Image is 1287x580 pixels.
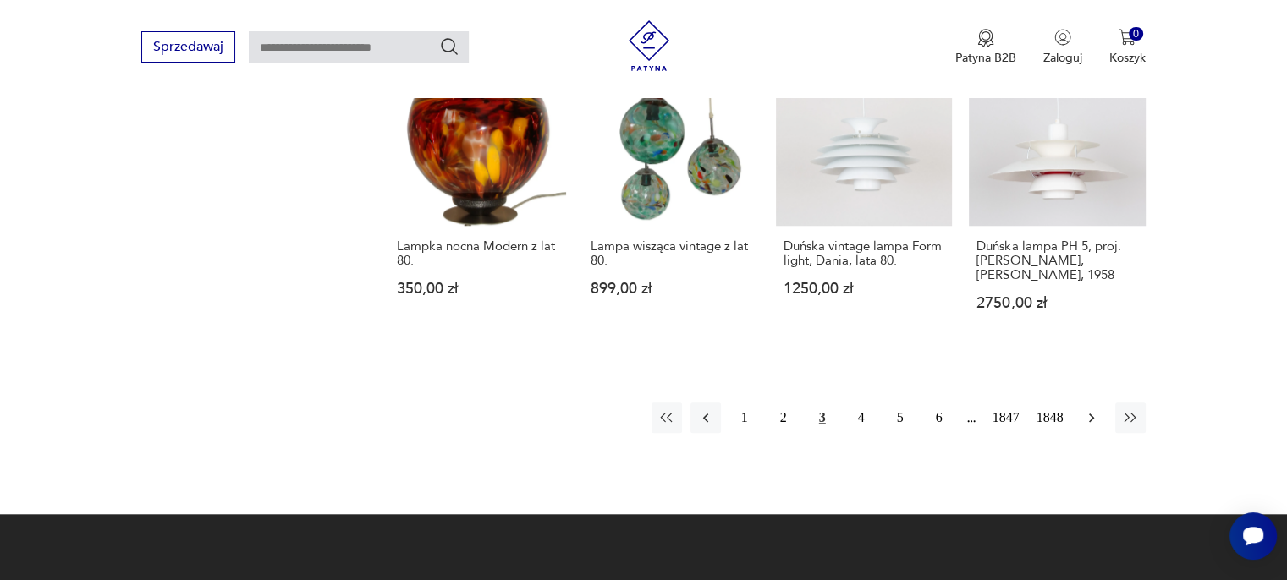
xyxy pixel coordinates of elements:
a: Lampka nocna Modern z lat 80.Lampka nocna Modern z lat 80.350,00 zł [389,50,565,343]
a: KlasykDuńska lampa PH 5, proj. Poul Henningsen, Louis Poulsen, 1958Duńska lampa PH 5, proj. [PERS... [969,50,1145,343]
button: Zaloguj [1043,29,1082,66]
button: Szukaj [439,36,459,57]
a: Sprzedawaj [141,42,235,54]
button: 6 [924,402,954,433]
p: 899,00 zł [591,282,751,296]
button: 2 [768,402,799,433]
img: Ikona medalu [977,29,994,47]
button: 5 [885,402,916,433]
button: Patyna B2B [955,29,1016,66]
p: 350,00 zł [397,282,558,296]
h3: Duńska lampa PH 5, proj. [PERSON_NAME], [PERSON_NAME], 1958 [976,239,1137,282]
button: 1848 [1032,402,1068,433]
p: 2750,00 zł [976,296,1137,310]
button: 4 [846,402,877,433]
a: Ikona medaluPatyna B2B [955,29,1016,66]
iframe: Smartsupp widget button [1229,512,1277,560]
h3: Lampa wisząca vintage z lat 80. [591,239,751,268]
button: 0Koszyk [1109,29,1146,66]
img: Ikonka użytkownika [1054,29,1071,46]
button: 1847 [988,402,1024,433]
h3: Lampka nocna Modern z lat 80. [397,239,558,268]
div: 0 [1129,27,1143,41]
a: Lampa wisząca vintage z lat 80.Lampa wisząca vintage z lat 80.899,00 zł [583,50,759,343]
h3: Duńska vintage lampa Form light, Dania, lata 80. [784,239,944,268]
p: 1250,00 zł [784,282,944,296]
p: Zaloguj [1043,50,1082,66]
button: 3 [807,402,838,433]
button: 1 [729,402,760,433]
p: Patyna B2B [955,50,1016,66]
img: Patyna - sklep z meblami i dekoracjami vintage [624,20,674,71]
img: Ikona koszyka [1119,29,1136,46]
a: Duńska vintage lampa Form light, Dania, lata 80.Duńska vintage lampa Form light, Dania, lata 80.1... [776,50,952,343]
p: Koszyk [1109,50,1146,66]
button: Sprzedawaj [141,31,235,63]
